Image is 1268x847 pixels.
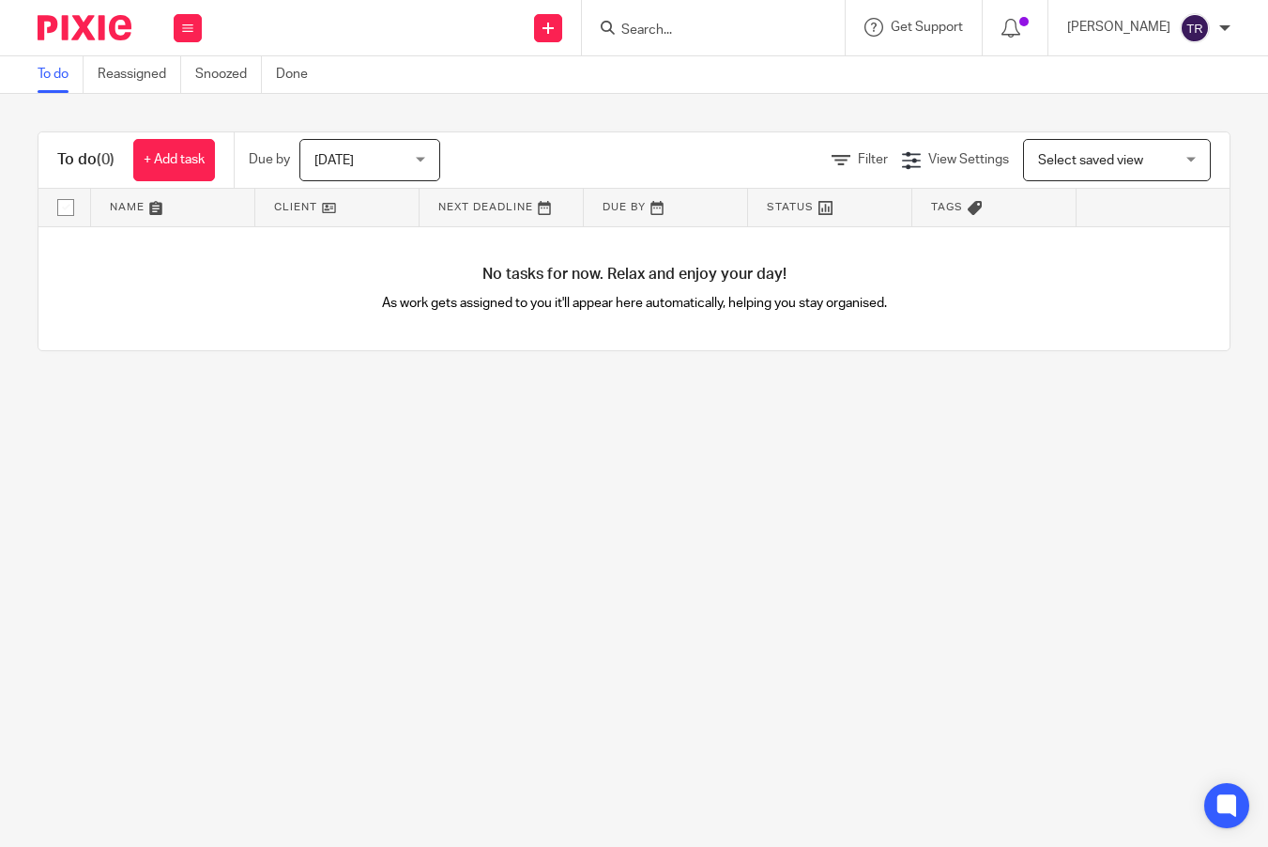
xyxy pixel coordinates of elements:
h4: No tasks for now. Relax and enjoy your day! [38,265,1230,285]
a: Done [276,56,322,93]
input: Search [619,23,788,39]
span: Select saved view [1038,154,1143,167]
h1: To do [57,150,115,170]
span: (0) [97,152,115,167]
a: + Add task [133,139,215,181]
img: Pixie [38,15,131,40]
span: Tags [931,202,963,212]
span: Get Support [891,21,963,34]
p: [PERSON_NAME] [1067,18,1170,37]
span: Filter [858,153,888,166]
p: Due by [249,150,290,169]
a: Reassigned [98,56,181,93]
a: Snoozed [195,56,262,93]
a: To do [38,56,84,93]
span: View Settings [928,153,1009,166]
p: As work gets assigned to you it'll appear here automatically, helping you stay organised. [336,294,932,313]
img: svg%3E [1180,13,1210,43]
span: [DATE] [314,154,354,167]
